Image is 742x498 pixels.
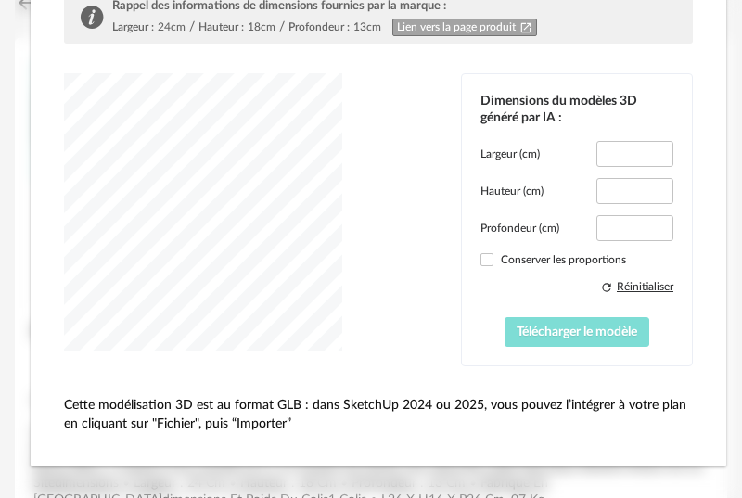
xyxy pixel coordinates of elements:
p: Cette modélisation 3D est au format GLB : dans SketchUp 2024 ou 2025, vous pouvez l’intégrer à vo... [64,396,693,433]
div: Réinitialiser [617,279,673,294]
span: Open In New icon [519,20,532,34]
label: Largeur (cm) [480,147,540,161]
span: Télécharger le modèle [517,326,637,338]
div: Dimensions du modèles 3D généré par IA : [480,93,673,126]
div: 18cm [248,19,275,34]
div: Largeur : [112,19,154,34]
div: 24cm [158,19,185,34]
div: 13cm [353,19,381,34]
label: Hauteur (cm) [480,184,544,198]
div: Hauteur : [198,19,244,34]
label: Profondeur (cm) [480,221,559,236]
label: Conserver les proportions [480,252,673,267]
div: / [279,19,285,35]
button: Télécharger le modèle [505,317,650,347]
a: Lien vers la page produitOpen In New icon [392,19,537,36]
div: Profondeur : [288,19,350,34]
div: / [189,19,195,35]
span: Refresh icon [600,278,613,295]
